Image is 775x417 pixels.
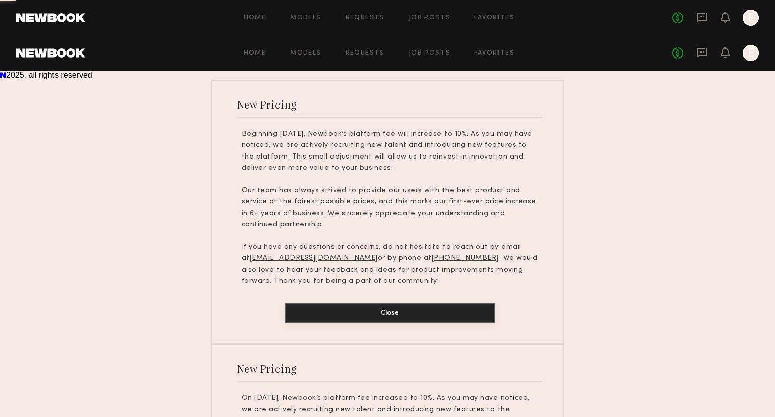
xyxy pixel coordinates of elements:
[237,97,297,111] div: New Pricing
[743,10,759,26] a: E
[290,50,321,57] a: Models
[432,255,499,262] u: [PHONE_NUMBER]
[6,71,92,79] span: 2025, all rights reserved
[474,15,514,21] a: Favorites
[242,129,538,174] p: Beginning [DATE], Newbook’s platform fee will increase to 10%. As you may have noticed, we are ac...
[244,15,266,21] a: Home
[237,361,297,375] div: New Pricing
[250,255,378,262] u: [EMAIL_ADDRESS][DOMAIN_NAME]
[285,303,495,323] button: Close
[346,50,384,57] a: Requests
[743,45,759,61] a: E
[346,15,384,21] a: Requests
[409,50,451,57] a: Job Posts
[244,50,266,57] a: Home
[409,15,451,21] a: Job Posts
[242,185,538,231] p: Our team has always strived to provide our users with the best product and service at the fairest...
[290,15,321,21] a: Models
[242,242,538,287] p: If you have any questions or concerns, do not hesitate to reach out by email at or by phone at . ...
[474,50,514,57] a: Favorites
